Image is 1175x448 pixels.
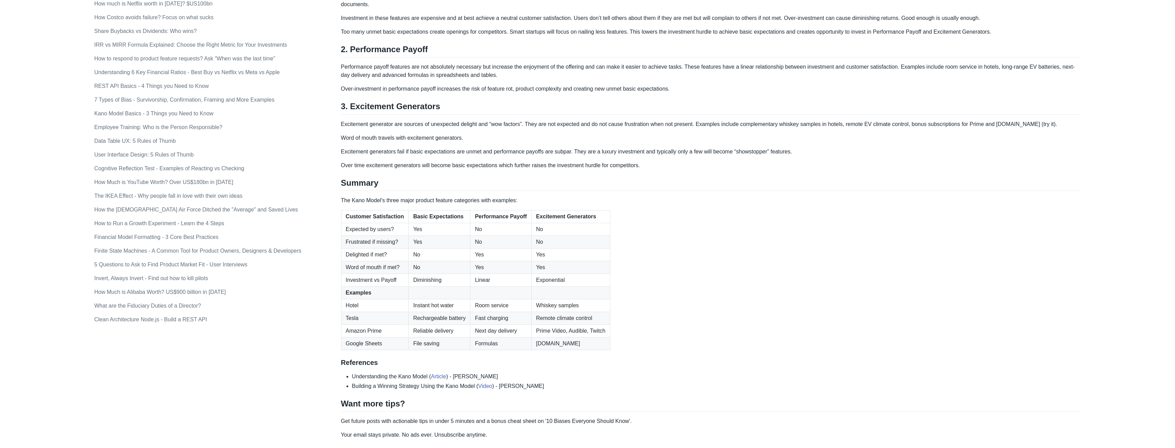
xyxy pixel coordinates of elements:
td: No [409,261,470,274]
p: Get future posts with actionable tips in under 5 minutes and a bonus cheat sheet on '10 Biases Ev... [341,417,1081,425]
td: Prime Video, Audible, Twitch [531,324,610,337]
a: REST API Basics - 4 Things you Need to Know [94,83,209,89]
td: No [531,236,610,248]
td: No [409,248,470,261]
a: How to Run a Growth Experiment - Learn the 4 Steps [94,220,224,226]
p: Your email stays private. No ads ever. Unsubscribe anytime. [341,431,1081,439]
td: Formulas [470,337,531,350]
a: Financial Model Formatting - 3 Core Best Practices [94,234,219,240]
a: 5 Questions to Ask to Find Product Market Fit - User Interviews [94,262,247,267]
p: Investment in these features are expensive and at best achieve a neutral customer satisfaction. U... [341,14,1081,22]
td: File saving [409,337,470,350]
td: Tesla [341,312,409,324]
a: Understanding 6 Key Financial Ratios - Best Buy vs Netflix vs Meta vs Apple [94,69,280,75]
td: Yes [531,248,610,261]
a: How Costco avoids failure? Focus on what sucks [94,14,214,20]
th: Performance Payoff [470,210,531,223]
td: Diminishing [409,274,470,286]
td: Word of mouth if met? [341,261,409,274]
td: Rechargeable battery [409,312,470,324]
a: Share Buybacks vs Dividends: Who wins? [94,28,197,34]
p: Excitement generators fail if basic expectations are unmet and performance payoffs are subpar. Th... [341,148,1081,156]
a: Employee Training: Who is the Person Responsible? [94,124,223,130]
th: Excitement Generators [531,210,610,223]
h3: References [341,358,1081,367]
p: Performance payoff features are not absolutely necessary but increase the enjoyment of the offeri... [341,63,1081,79]
td: Delighted if met? [341,248,409,261]
h2: Want more tips? [341,399,1081,412]
a: The IKEA Effect - Why people fall in love with their own ideas [94,193,243,199]
a: Finite State Machines - A Common Tool for Product Owners, Designers & Developers [94,248,302,254]
td: Yes [531,261,610,274]
p: Word of mouth travels with excitement generators. [341,134,1081,142]
td: Room service [470,299,531,312]
td: Remote climate control [531,312,610,324]
td: Instant hot water [409,299,470,312]
td: Yes [470,261,531,274]
th: Customer Satisfaction [341,210,409,223]
td: Whiskey samples [531,299,610,312]
p: Over-investment in performance payoff increases the risk of feature rot, product complexity and c... [341,85,1081,93]
a: Cognitive Reflection Test - Examples of Reacting vs Checking [94,165,244,171]
p: The Kano Model's three major product feature categories with examples: [341,196,1081,205]
td: No [531,223,610,236]
a: User Interface Design: 5 Rules of Thumb [94,152,194,158]
td: No [470,236,531,248]
a: Kano Model Basics - 3 Things you Need to Know [94,111,213,116]
h2: Summary [341,178,1081,191]
a: 7 Types of Bias - Survivorship, Confirmation, Framing and More Examples [94,97,274,103]
td: Next day delivery [470,324,531,337]
td: Reliable delivery [409,324,470,337]
td: Yes [409,223,470,236]
a: Clean Architecture Node.js - Build a REST API [94,317,207,322]
strong: Examples [346,290,372,296]
td: Yes [470,248,531,261]
li: Building a Winning Strategy Using the Kano Model ( ) - [PERSON_NAME] [352,382,1081,390]
p: Over time excitement generators will become basic expectations which further raises the investmen... [341,161,1081,170]
td: Google Sheets [341,337,409,350]
a: How Much is YouTube Worth? Over US$180bn in [DATE] [94,179,233,185]
a: How much is Netflix worth in [DATE]? $US100bn [94,1,213,7]
td: [DOMAIN_NAME] [531,337,610,350]
td: Amazon Prime [341,324,409,337]
p: Excitement generator are sources of unexpected delight and “wow factors”. They are not expected a... [341,120,1081,128]
a: How the [DEMOGRAPHIC_DATA] Air Force Ditched the "Average" and Saved Lives [94,207,298,212]
a: What are the Fiduciary Duties of a Director? [94,303,201,309]
td: Frustrated if missing? [341,236,409,248]
a: IRR vs MIRR Formula Explained: Choose the Right Metric for Your Investments [94,42,287,48]
p: Too many unmet basic expectations create openings for competitors. Smart startups will focus on n... [341,28,1081,36]
a: Video [478,383,492,389]
td: Expected by users? [341,223,409,236]
td: Hotel [341,299,409,312]
td: Yes [409,236,470,248]
li: Understanding the Kano Model ( ) - [PERSON_NAME] [352,372,1081,381]
h2: 3. Excitement Generators [341,101,1081,114]
a: How Much is Alibaba Worth? US$900 billion in [DATE] [94,289,226,295]
a: Invert, Always Invert - Find out how to kill pilots [94,275,208,281]
h2: 2. Performance Payoff [341,44,1081,57]
td: Linear [470,274,531,286]
td: Exponential [531,274,610,286]
td: No [470,223,531,236]
td: Investment vs Payoff [341,274,409,286]
td: Fast charging [470,312,531,324]
a: Article [431,374,446,379]
a: Data Table UX: 5 Rules of Thumb [94,138,176,144]
th: Basic Expectations [409,210,470,223]
a: How to respond to product feature requests? Ask “When was the last time” [94,56,275,61]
